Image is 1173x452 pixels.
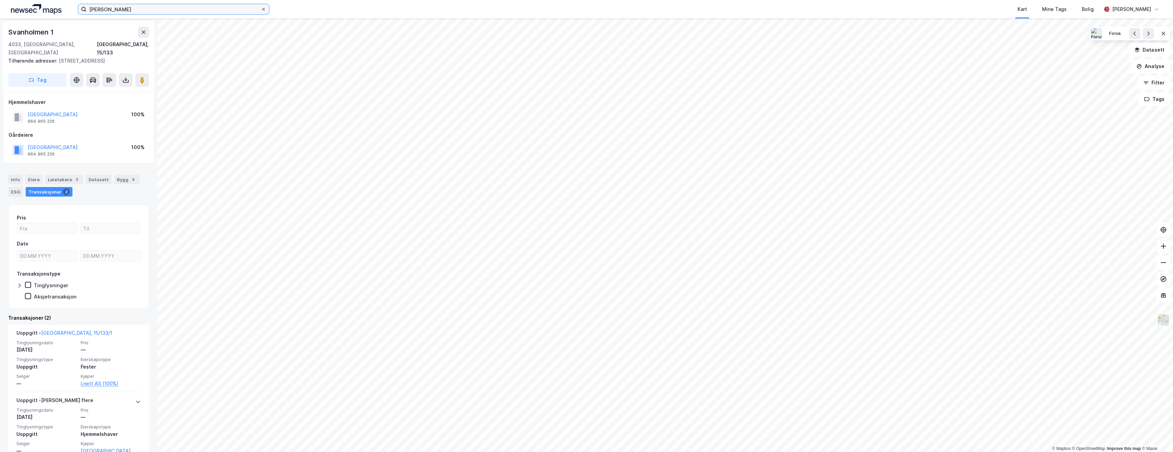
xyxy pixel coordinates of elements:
div: Bolig [1082,5,1094,13]
div: 100% [131,110,145,119]
div: Bygg [114,175,139,184]
div: Gårdeiere [9,131,149,139]
span: Pris [81,407,141,413]
span: Pris [81,340,141,346]
span: Kjøper [81,373,141,379]
div: — [81,346,141,354]
button: Forus [1105,28,1125,39]
input: Til [80,223,140,234]
input: Fra [17,223,77,234]
div: Transaksjoner (2) [8,314,149,322]
div: 3 [73,176,80,183]
div: Svanholmen 1 [8,27,55,38]
div: [PERSON_NAME] [1112,5,1151,13]
div: [DATE] [16,413,77,421]
button: Tag [8,73,67,87]
span: Eierskapstype [81,357,141,362]
span: Tilhørende adresser: [8,58,59,64]
div: 8 [130,176,137,183]
div: Pris [17,214,26,222]
img: logo.a4113a55bc3d86da70a041830d287a7e.svg [11,4,62,14]
button: Datasett [1129,43,1170,57]
div: Uoppgitt - [PERSON_NAME] flere [16,396,93,407]
a: [GEOGRAPHIC_DATA], 15/133/1 [41,330,112,336]
div: Leietakere [45,175,83,184]
a: Mapbox [1052,446,1071,451]
div: Hjemmelshaver [9,98,149,106]
span: Tinglysningstype [16,357,77,362]
input: Søk på adresse, matrikkel, gårdeiere, leietakere eller personer [86,4,261,14]
div: Tinglysninger [34,282,68,289]
div: Hjemmelshaver [81,430,141,438]
input: DD.MM.YYYY [80,251,140,261]
div: Aksjetransaksjon [34,293,77,300]
img: Forus [1091,28,1102,39]
div: 2 [63,188,70,195]
div: Datasett [86,175,111,184]
input: DD.MM.YYYY [17,251,77,261]
div: Eiere [25,175,42,184]
span: Eierskapstype [81,424,141,430]
button: Tags [1138,92,1170,106]
div: 100% [131,143,145,151]
div: 964 965 226 [28,151,55,157]
span: Selger [16,441,77,447]
div: Mine Tags [1042,5,1067,13]
div: Uoppgitt - [16,329,112,340]
a: OpenStreetMap [1072,446,1105,451]
span: Selger [16,373,77,379]
button: Analyse [1131,59,1170,73]
img: Z [1157,314,1170,327]
div: Uoppgitt [16,363,77,371]
div: ESG [8,187,23,197]
div: Transaksjonstype [17,270,60,278]
a: Lnett AS (100%) [81,380,141,388]
div: [GEOGRAPHIC_DATA], 15/133 [97,40,149,57]
span: Kjøper [81,441,141,447]
div: [DATE] [16,346,77,354]
span: Tinglysningsdato [16,340,77,346]
div: [STREET_ADDRESS] [8,57,144,65]
span: Tinglysningsdato [16,407,77,413]
button: Filter [1137,76,1170,90]
div: Kontrollprogram for chat [1139,419,1173,452]
div: Forus [1109,31,1121,37]
div: — [81,413,141,421]
div: 4033, [GEOGRAPHIC_DATA], [GEOGRAPHIC_DATA] [8,40,97,57]
div: Uoppgitt [16,430,77,438]
div: Transaksjoner [26,187,72,197]
div: Info [8,175,23,184]
div: Fester [81,363,141,371]
div: — [16,380,77,388]
a: Improve this map [1107,446,1141,451]
div: Kart [1017,5,1027,13]
span: Tinglysningstype [16,424,77,430]
div: 964 965 226 [28,119,55,124]
div: Dato [17,240,28,248]
iframe: Chat Widget [1139,419,1173,452]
